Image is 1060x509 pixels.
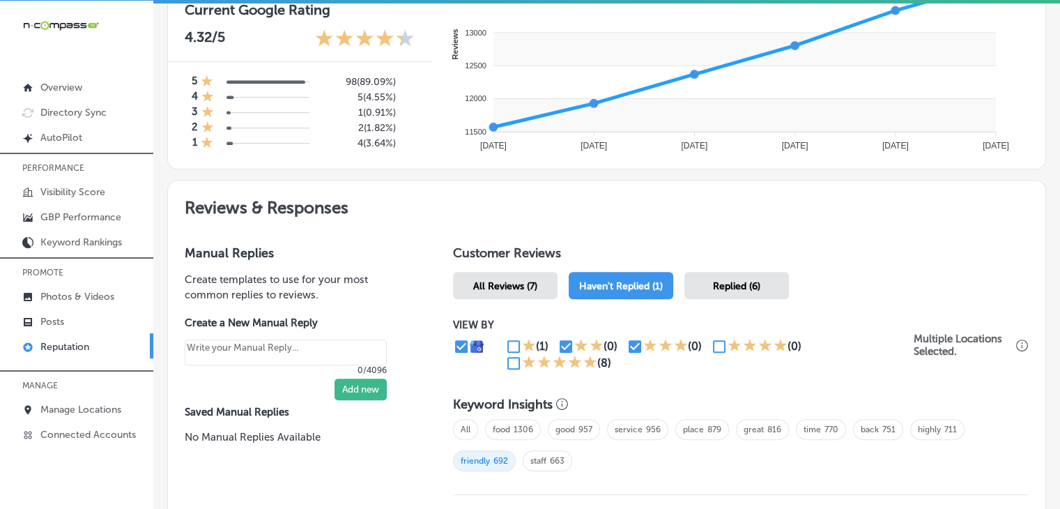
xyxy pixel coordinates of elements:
a: great [744,425,764,434]
button: Add new [335,379,387,400]
text: Reviews [451,29,459,59]
p: Reputation [40,341,89,353]
h5: 98 ( 89.09% ) [330,76,396,88]
a: 816 [767,425,781,434]
h4: 2 [192,121,198,136]
a: 770 [824,425,838,434]
div: 1 Star [201,121,214,136]
span: All [453,419,478,440]
a: back [861,425,879,434]
div: 1 Star [201,105,214,121]
h5: 5 ( 4.55% ) [330,91,396,103]
div: Domain Overview [53,82,125,91]
a: good [555,425,575,434]
a: friendly [461,456,490,466]
h3: Current Google Rating [185,1,415,18]
a: highly [918,425,941,434]
a: 663 [550,456,564,466]
p: Manage Locations [40,404,121,416]
div: 1 Star [201,136,213,151]
div: 3 Stars [643,338,688,355]
a: service [615,425,643,434]
h2: Reviews & Responses [168,181,1045,229]
tspan: [DATE] [882,141,908,151]
p: Visibility Score [40,186,105,198]
p: Multiple Locations Selected. [914,333,1013,358]
p: Posts [40,316,64,328]
img: tab_keywords_by_traffic_grey.svg [139,81,150,92]
label: Saved Manual Replies [185,406,408,418]
div: 4 Stars [728,338,788,355]
a: 692 [493,456,508,466]
a: 957 [578,425,592,434]
div: 5 Stars [522,355,597,372]
tspan: [DATE] [781,141,808,151]
img: logo_orange.svg [22,22,33,33]
h1: Customer Reviews [453,245,1029,266]
h4: 1 [192,136,197,151]
a: 956 [646,425,661,434]
span: Haven't Replied (1) [579,280,663,292]
h4: 5 [192,75,197,90]
h4: 4 [192,90,198,105]
div: (0) [604,340,617,353]
h4: 3 [192,105,198,121]
p: 4.32 /5 [185,29,225,50]
p: Overview [40,82,82,93]
h3: Keyword Insights [453,397,553,412]
div: (8) [597,356,611,370]
tspan: [DATE] [983,141,1009,151]
textarea: Create your Quick Reply [185,340,387,366]
div: 1 Star [522,338,536,355]
span: Replied (6) [713,280,760,292]
a: staff [530,456,546,466]
div: (0) [688,340,702,353]
h3: Manual Replies [185,245,408,261]
div: (0) [788,340,801,353]
p: Create templates to use for your most common replies to reviews. [185,272,408,303]
tspan: 12500 [465,61,486,70]
p: 0/4096 [185,365,387,375]
tspan: [DATE] [681,141,707,151]
tspan: [DATE] [581,141,607,151]
a: 879 [707,425,721,434]
div: 2 Stars [574,338,604,355]
p: Directory Sync [40,107,107,119]
a: food [493,425,510,434]
p: Photos & Videos [40,291,114,303]
tspan: 13000 [465,28,486,36]
img: website_grey.svg [22,36,33,47]
div: 1 Star [201,75,213,90]
a: 711 [944,425,957,434]
p: VIEW BY [453,319,914,331]
div: (1) [536,340,548,353]
div: v 4.0.25 [39,22,68,33]
h5: 4 ( 3.64% ) [330,137,396,149]
tspan: 12000 [465,94,486,102]
p: No Manual Replies Available [185,430,408,445]
a: place [683,425,704,434]
div: 4.32 Stars [315,29,415,50]
img: tab_domain_overview_orange.svg [38,81,49,92]
div: 1 Star [201,90,214,105]
p: AutoPilot [40,132,82,144]
p: Keyword Rankings [40,236,122,248]
tspan: 11500 [465,128,486,136]
h5: 1 ( 0.91% ) [330,107,396,119]
h5: 2 ( 1.82% ) [330,122,396,134]
a: time [804,425,821,434]
span: All Reviews (7) [473,280,537,292]
label: Create a New Manual Reply [185,317,387,329]
div: Keywords by Traffic [154,82,235,91]
tspan: [DATE] [480,141,507,151]
img: 660ab0bf-5cc7-4cb8-ba1c-48b5ae0f18e60NCTV_CLogo_TV_Black_-500x88.png [22,19,99,32]
a: 751 [882,425,896,434]
a: 1306 [514,425,533,434]
div: Domain: [DOMAIN_NAME] [36,36,153,47]
p: Connected Accounts [40,429,136,441]
p: GBP Performance [40,211,121,223]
